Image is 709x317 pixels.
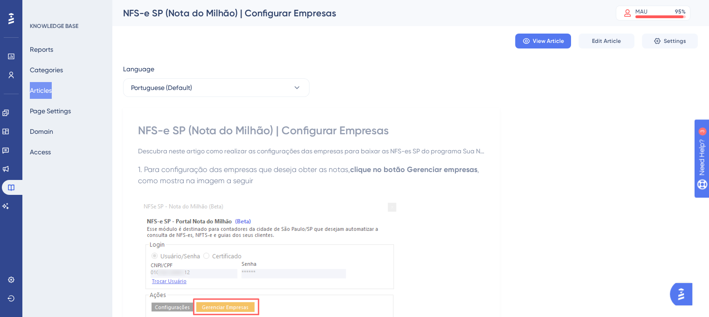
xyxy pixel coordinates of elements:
[30,41,53,58] button: Reports
[642,34,698,48] button: Settings
[138,123,485,138] div: NFS-e SP (Nota do Milhão) | Configurar Empresas
[664,37,686,45] span: Settings
[670,280,698,308] iframe: UserGuiding AI Assistant Launcher
[30,103,71,119] button: Page Settings
[138,165,350,174] span: 1. Para configuração das empresas que deseja obter as notas,
[123,78,310,97] button: Portuguese (Default)
[533,37,564,45] span: View Article
[30,123,53,140] button: Domain
[22,2,58,14] span: Need Help?
[65,5,68,12] div: 3
[30,144,51,160] button: Access
[30,62,63,78] button: Categories
[138,145,485,157] div: Descubra neste artigo como realizar as configurações das empresas para baixar as NFS-es SP do pro...
[515,34,571,48] button: View Article
[578,34,634,48] button: Edit Article
[635,8,647,15] div: MAU
[123,63,154,75] span: Language
[592,37,621,45] span: Edit Article
[30,22,78,30] div: KNOWLEDGE BASE
[131,82,192,93] span: Portuguese (Default)
[675,8,686,15] div: 95 %
[30,82,52,99] button: Articles
[123,7,592,20] div: NFS-e SP (Nota do Milhão) | Configurar Empresas
[350,165,477,174] strong: clique no botão Gerenciar empresas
